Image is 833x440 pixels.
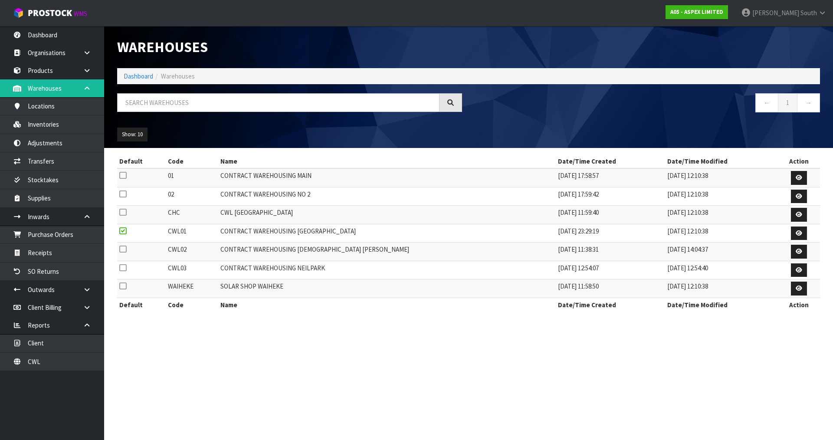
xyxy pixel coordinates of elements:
td: [DATE] 12:10:38 [665,224,778,243]
button: Show: 10 [117,128,148,141]
small: WMS [74,10,87,18]
td: [DATE] 12:54:07 [556,261,665,279]
td: WAIHEKE [166,279,218,298]
th: Date/Time Created [556,154,665,168]
td: CONTRACT WAREHOUSING NEILPARK [218,261,556,279]
span: South [800,9,817,17]
td: [DATE] 12:54:40 [665,261,778,279]
th: Date/Time Created [556,298,665,312]
td: [DATE] 11:58:50 [556,279,665,298]
span: [PERSON_NAME] [752,9,799,17]
th: Action [778,298,820,312]
td: [DATE] 12:10:38 [665,187,778,206]
td: [DATE] 14:04:37 [665,243,778,261]
th: Code [166,298,218,312]
nav: Page navigation [475,93,820,115]
td: [DATE] 23:29:19 [556,224,665,243]
th: Code [166,154,218,168]
td: 01 [166,168,218,187]
td: [DATE] 11:59:40 [556,206,665,224]
a: Dashboard [124,72,153,80]
th: Default [117,154,166,168]
th: Action [778,154,820,168]
td: SOLAR SHOP WAIHEKE [218,279,556,298]
span: ProStock [28,7,72,19]
a: 1 [778,93,797,112]
td: [DATE] 17:58:57 [556,168,665,187]
td: CONTRACT WAREHOUSING MAIN [218,168,556,187]
td: 02 [166,187,218,206]
th: Name [218,154,556,168]
th: Date/Time Modified [665,298,778,312]
td: CONTRACT WAREHOUSING NO 2 [218,187,556,206]
td: [DATE] 11:38:31 [556,243,665,261]
th: Date/Time Modified [665,154,778,168]
h1: Warehouses [117,39,462,55]
td: [DATE] 12:10:38 [665,279,778,298]
strong: A05 - ASPEX LIMITED [670,8,723,16]
td: CWL03 [166,261,218,279]
input: Search warehouses [117,93,439,112]
td: CWL [GEOGRAPHIC_DATA] [218,206,556,224]
td: CONTRACT WAREHOUSING [GEOGRAPHIC_DATA] [218,224,556,243]
td: CHC [166,206,218,224]
td: CONTRACT WAREHOUSING [DEMOGRAPHIC_DATA] [PERSON_NAME] [218,243,556,261]
td: CWL01 [166,224,218,243]
a: ← [755,93,778,112]
td: CWL02 [166,243,218,261]
a: → [797,93,820,112]
a: A05 - ASPEX LIMITED [666,5,728,19]
img: cube-alt.png [13,7,24,18]
span: Warehouses [161,72,195,80]
td: [DATE] 12:10:38 [665,168,778,187]
td: [DATE] 17:59:42 [556,187,665,206]
td: [DATE] 12:10:38 [665,206,778,224]
th: Default [117,298,166,312]
th: Name [218,298,556,312]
